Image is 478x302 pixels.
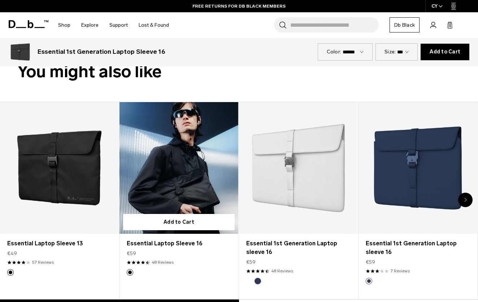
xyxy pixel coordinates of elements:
a: Lost & Found [139,12,169,38]
label: Size: [384,48,396,56]
span: €59 [366,258,375,266]
a: Essential Laptop Sleeve 16 [119,102,238,234]
button: White Out [374,278,381,284]
button: Black Out [127,269,133,276]
a: Essential 1st Generation Laptop sleeve 16 [246,239,351,257]
h2: You might also like [17,59,461,84]
a: Shop [58,12,70,38]
button: Add to Cart [123,214,235,230]
img: essential_laptop_sleeve_16_gneiss_2.png [9,40,32,64]
div: 4 / 8 [358,102,478,300]
a: Db Black [390,17,420,32]
a: Explore [81,12,99,38]
h3: Essential 1st Generation Laptop Sleeve 16 [38,47,165,57]
span: €59 [246,258,256,266]
a: FREE RETURNS FOR DB BLACK MEMBERS [192,3,286,9]
a: Essential 1st Generation Laptop sleeve 16 [358,102,477,234]
nav: Main Navigation [53,12,174,38]
span: €59 [127,250,136,257]
span: €49 [7,250,17,257]
button: White Out [246,278,253,284]
button: Deep Sea Blue [255,278,261,284]
a: 57 reviews [32,259,54,266]
label: Color: [327,48,342,56]
a: Essential Laptop Sleeve 16 [127,239,231,248]
button: Deep Sea Blue [366,278,372,284]
span: Add to Cart [430,49,460,55]
div: Next slide [458,193,473,207]
a: Support [109,12,128,38]
a: Essential 1st Generation Laptop sleeve 16 [366,239,470,257]
button: Black Out [7,269,14,276]
button: Add to Cart [421,44,469,60]
div: 2 / 8 [119,102,239,300]
a: 48 reviews [271,268,293,274]
a: Essential 1st Generation Laptop sleeve 16 [239,102,358,234]
a: 48 reviews [152,259,174,266]
div: 3 / 8 [239,102,358,300]
a: Essential Laptop Sleeve 13 [7,239,112,248]
a: 7 reviews [391,268,410,274]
